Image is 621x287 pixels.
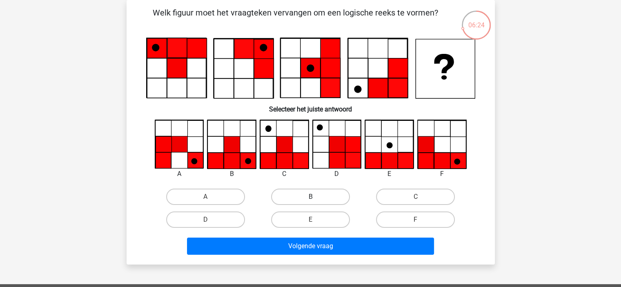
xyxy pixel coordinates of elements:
[166,211,245,228] label: D
[140,7,451,31] p: Welk figuur moet het vraagteken vervangen om een logische reeks te vormen?
[461,10,492,30] div: 06:24
[411,169,473,179] div: F
[306,169,368,179] div: D
[254,169,315,179] div: C
[166,189,245,205] label: A
[271,189,350,205] label: B
[187,238,434,255] button: Volgende vraag
[358,169,420,179] div: E
[271,211,350,228] label: E
[376,189,455,205] label: C
[201,169,263,179] div: B
[140,99,482,113] h6: Selecteer het juiste antwoord
[376,211,455,228] label: F
[149,169,210,179] div: A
